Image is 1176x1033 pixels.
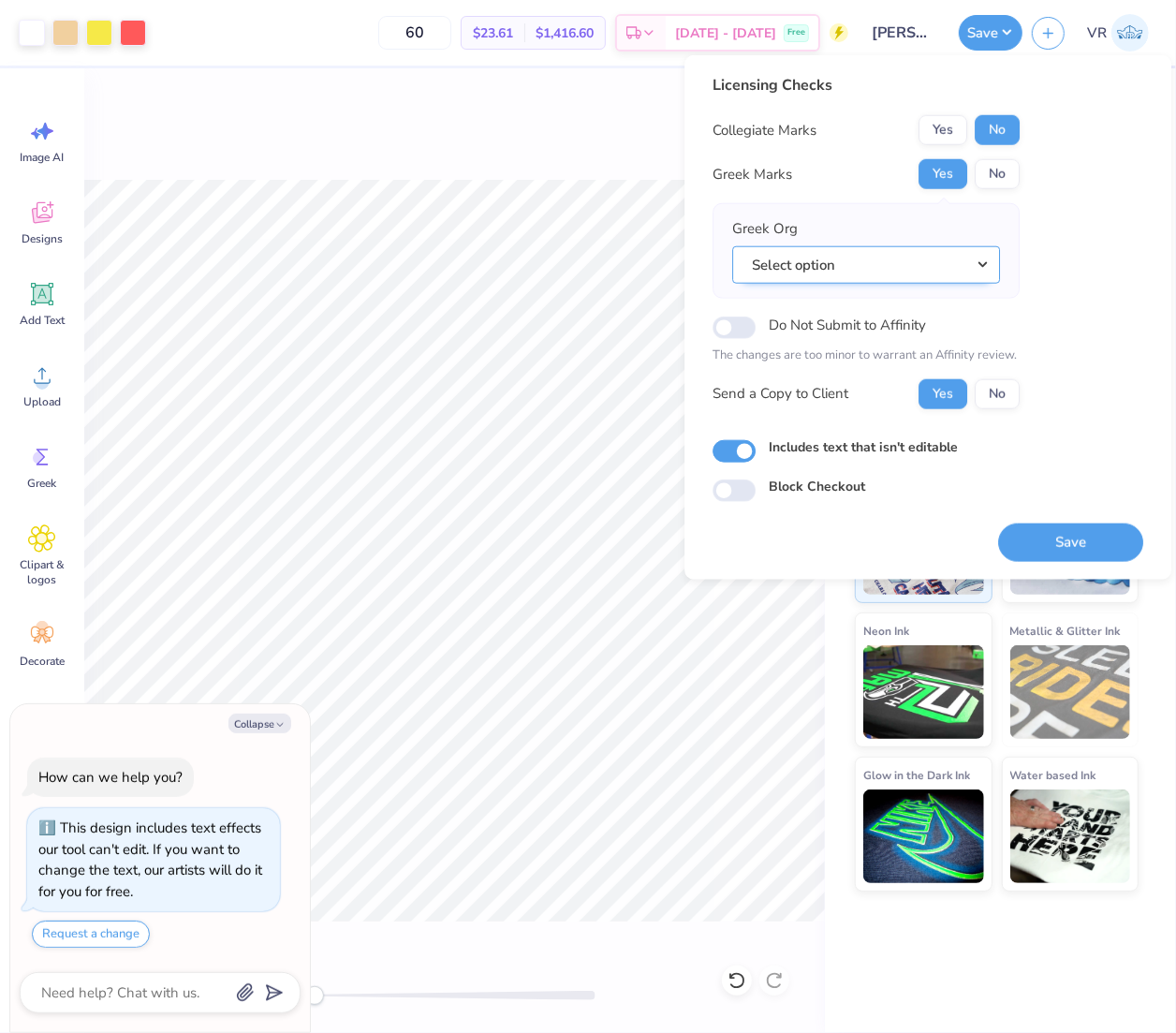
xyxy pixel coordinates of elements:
[919,115,967,145] button: Yes
[919,378,967,408] button: Yes
[769,436,958,456] label: Includes text that isn't editable
[1087,22,1107,44] span: VR
[20,654,65,669] span: Decorate
[1010,621,1121,641] span: Metallic & Glitter Ink
[732,218,798,240] label: Greek Org
[305,986,324,1005] div: Accessibility label
[975,378,1020,408] button: No
[863,621,909,641] span: Neon Ink
[675,23,776,43] span: [DATE] - [DATE]
[32,921,150,948] button: Request a change
[20,313,65,328] span: Add Text
[975,115,1020,145] button: No
[787,26,805,39] span: Free
[959,15,1022,51] button: Save
[863,645,984,739] img: Neon Ink
[1010,645,1131,739] img: Metallic & Glitter Ink
[919,159,967,189] button: Yes
[713,74,1020,96] div: Licensing Checks
[536,23,594,43] span: $1,416.60
[713,347,1020,365] p: The changes are too minor to warrant an Affinity review.
[863,790,984,883] img: Glow in the Dark Ink
[863,765,970,785] span: Glow in the Dark Ink
[1010,790,1131,883] img: Water based Ink
[38,768,183,787] div: How can we help you?
[713,164,792,185] div: Greek Marks
[975,159,1020,189] button: No
[22,231,63,246] span: Designs
[23,394,61,409] span: Upload
[228,714,291,733] button: Collapse
[1010,765,1096,785] span: Water based Ink
[713,383,848,405] div: Send a Copy to Client
[1111,14,1149,52] img: Val Rhey Lodueta
[769,477,865,496] label: Block Checkout
[1079,14,1157,52] a: VR
[732,245,1000,284] button: Select option
[473,23,513,43] span: $23.61
[38,819,262,901] div: This design includes text effects our tool can't edit. If you want to change the text, our artist...
[858,14,949,52] input: Untitled Design
[713,120,816,141] div: Collegiate Marks
[378,16,451,50] input: – –
[11,557,73,587] span: Clipart & logos
[21,150,65,165] span: Image AI
[998,523,1143,561] button: Save
[769,313,926,337] label: Do Not Submit to Affinity
[28,476,57,491] span: Greek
